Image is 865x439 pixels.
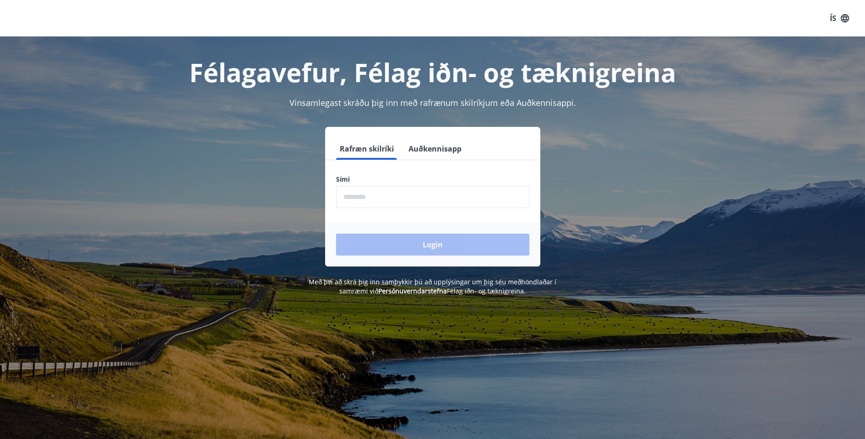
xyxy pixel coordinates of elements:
span: Vinsamlegast skráðu þig inn með rafrænum skilríkjum eða Auðkennisappi. [290,97,576,108]
button: Rafræn skilríki [336,138,398,160]
h1: Félagavefur, Félag iðn- og tæknigreina [115,55,750,89]
label: Sími [336,175,529,184]
button: Auðkennisapp [405,138,465,160]
a: Persónuverndarstefna [378,287,447,295]
button: ÍS [825,10,854,26]
span: Með því að skrá þig inn samþykkir þú að upplýsingar um þig séu meðhöndlaðar í samræmi við Félag i... [309,277,556,295]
